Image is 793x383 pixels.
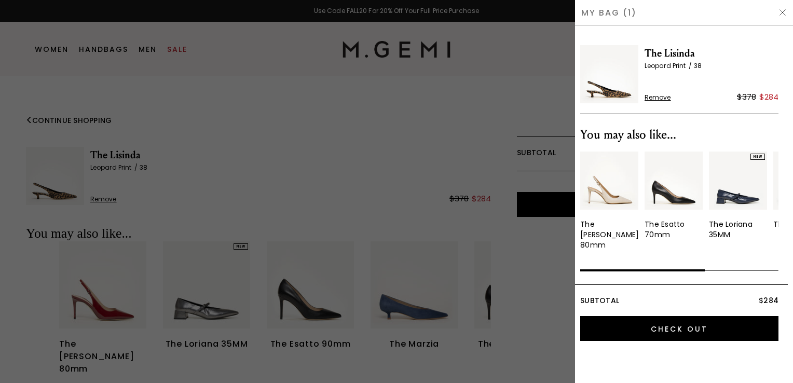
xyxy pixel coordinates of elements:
[580,316,778,341] input: Check Out
[645,45,778,62] span: The Lisinda
[645,61,694,70] span: Leopard Print
[580,219,639,250] div: The [PERSON_NAME] 80mm
[750,154,765,160] div: NEW
[694,61,702,70] span: 38
[580,45,638,103] img: The Lisinda
[580,152,638,210] img: v_12671_01_Main_New_TheValeria_Ecru_Nappa_290x387_crop_center.jpg
[759,91,778,103] div: $284
[737,91,756,103] div: $378
[645,93,671,102] span: Remove
[645,219,703,240] div: The Esatto 70mm
[778,8,787,17] img: Hide Drawer
[709,219,767,240] div: The Loriana 35MM
[580,295,619,306] span: Subtotal
[759,295,778,306] span: $284
[580,127,778,143] div: You may also like...
[645,152,703,240] a: The Esatto 70mm
[645,152,703,210] img: v_10389_01_Main_New_TheEsatto70_Black_Leather_290x387_crop_center.jpg
[580,152,638,250] a: The [PERSON_NAME] 80mm
[709,152,767,240] a: NEWThe Loriana 35MM
[709,152,767,210] img: 7387975843899_01_Main_New_TheLoriana35_Navy_Nappa_290x387_crop_center.jpg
